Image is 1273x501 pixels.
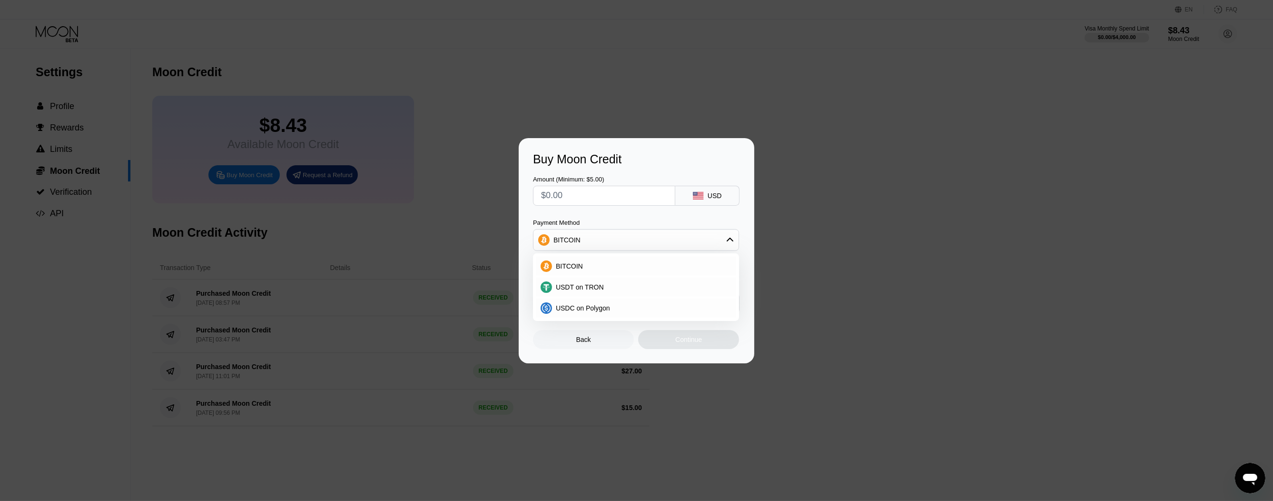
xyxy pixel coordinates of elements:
div: Back [533,330,634,349]
div: BITCOIN [533,230,739,250]
span: BITCOIN [556,262,583,270]
div: Buy Moon Credit [533,152,740,166]
div: BITCOIN [553,236,581,244]
div: Back [576,336,591,343]
span: USDC on Polygon [556,304,610,312]
div: Payment Method [533,219,739,226]
div: USDT on TRON [536,278,736,297]
span: USDT on TRON [556,283,604,291]
div: USD [708,192,722,200]
div: USDC on Polygon [536,299,736,318]
div: Amount (Minimum: $5.00) [533,176,675,183]
iframe: Кнопка запуска окна обмена сообщениями [1235,463,1265,493]
div: BITCOIN [536,257,736,276]
input: $0.00 [541,186,667,205]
